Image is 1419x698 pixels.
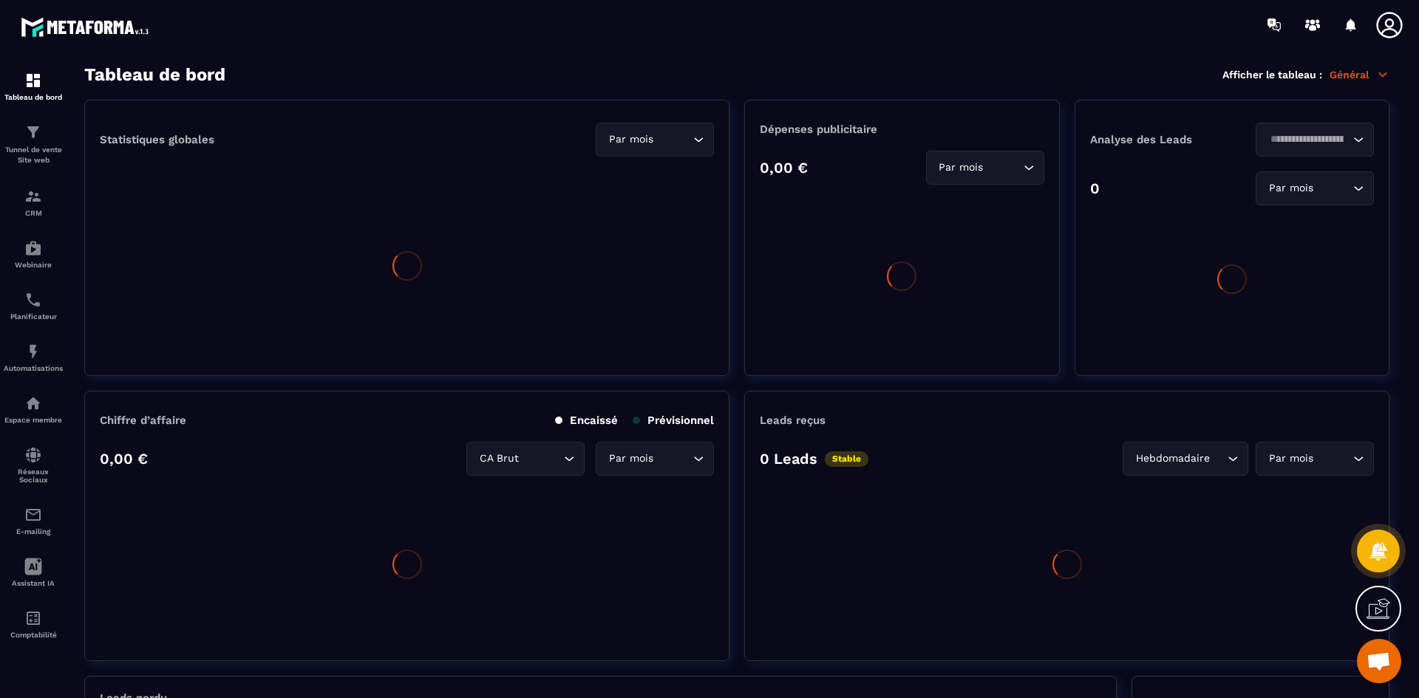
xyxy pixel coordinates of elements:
[4,527,63,536] p: E-mailing
[1265,180,1316,196] span: Par mois
[4,112,63,177] a: formationformationTunnel de vente Site web
[24,239,42,257] img: automations
[1090,179,1100,197] p: 0
[1316,451,1350,467] input: Search for option
[936,160,987,176] span: Par mois
[1090,133,1232,146] p: Analyse des Leads
[4,93,63,101] p: Tableau de bord
[4,261,63,269] p: Webinaire
[555,414,618,427] p: Encaissé
[1256,171,1374,205] div: Search for option
[21,13,154,41] img: logo
[522,451,560,467] input: Search for option
[4,435,63,495] a: social-networksocial-networkRéseaux Sociaux
[4,579,63,587] p: Assistant IA
[24,446,42,464] img: social-network
[24,72,42,89] img: formation
[760,414,826,427] p: Leads reçus
[1256,442,1374,476] div: Search for option
[24,343,42,360] img: automations
[760,123,1044,136] p: Dépenses publicitaire
[1265,131,1350,148] input: Search for option
[825,451,868,467] p: Stable
[656,131,690,148] input: Search for option
[4,145,63,165] p: Tunnel de vente Site web
[4,61,63,112] a: formationformationTableau de bord
[4,495,63,547] a: emailemailE-mailing
[4,383,63,435] a: automationsautomationsEspace membre
[24,123,42,141] img: formation
[24,506,42,524] img: email
[1357,639,1401,683] div: Ouvrir le chat
[4,312,63,321] p: Planificateur
[1132,451,1213,467] span: Hebdomadaire
[1265,451,1316,467] span: Par mois
[4,598,63,650] a: accountantaccountantComptabilité
[1256,123,1374,157] div: Search for option
[4,547,63,598] a: Assistant IA
[466,442,585,476] div: Search for option
[84,64,225,85] h3: Tableau de bord
[1316,180,1350,196] input: Search for option
[4,280,63,332] a: schedulerschedulerPlanificateur
[596,442,714,476] div: Search for option
[633,414,714,427] p: Prévisionnel
[4,416,63,424] p: Espace membre
[596,123,714,157] div: Search for option
[605,451,656,467] span: Par mois
[4,468,63,484] p: Réseaux Sociaux
[100,414,186,427] p: Chiffre d’affaire
[760,159,808,177] p: 0,00 €
[926,151,1044,185] div: Search for option
[100,133,214,146] p: Statistiques globales
[1330,68,1389,81] p: Général
[1123,442,1248,476] div: Search for option
[476,451,522,467] span: CA Brut
[4,228,63,280] a: automationsautomationsWebinaire
[24,291,42,309] img: scheduler
[4,364,63,372] p: Automatisations
[24,188,42,205] img: formation
[4,177,63,228] a: formationformationCRM
[4,631,63,639] p: Comptabilité
[1222,69,1322,81] p: Afficher le tableau :
[4,209,63,217] p: CRM
[24,609,42,627] img: accountant
[1213,451,1224,467] input: Search for option
[4,332,63,383] a: automationsautomationsAutomatisations
[605,131,656,148] span: Par mois
[760,450,817,468] p: 0 Leads
[987,160,1020,176] input: Search for option
[100,450,148,468] p: 0,00 €
[24,394,42,412] img: automations
[656,451,690,467] input: Search for option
